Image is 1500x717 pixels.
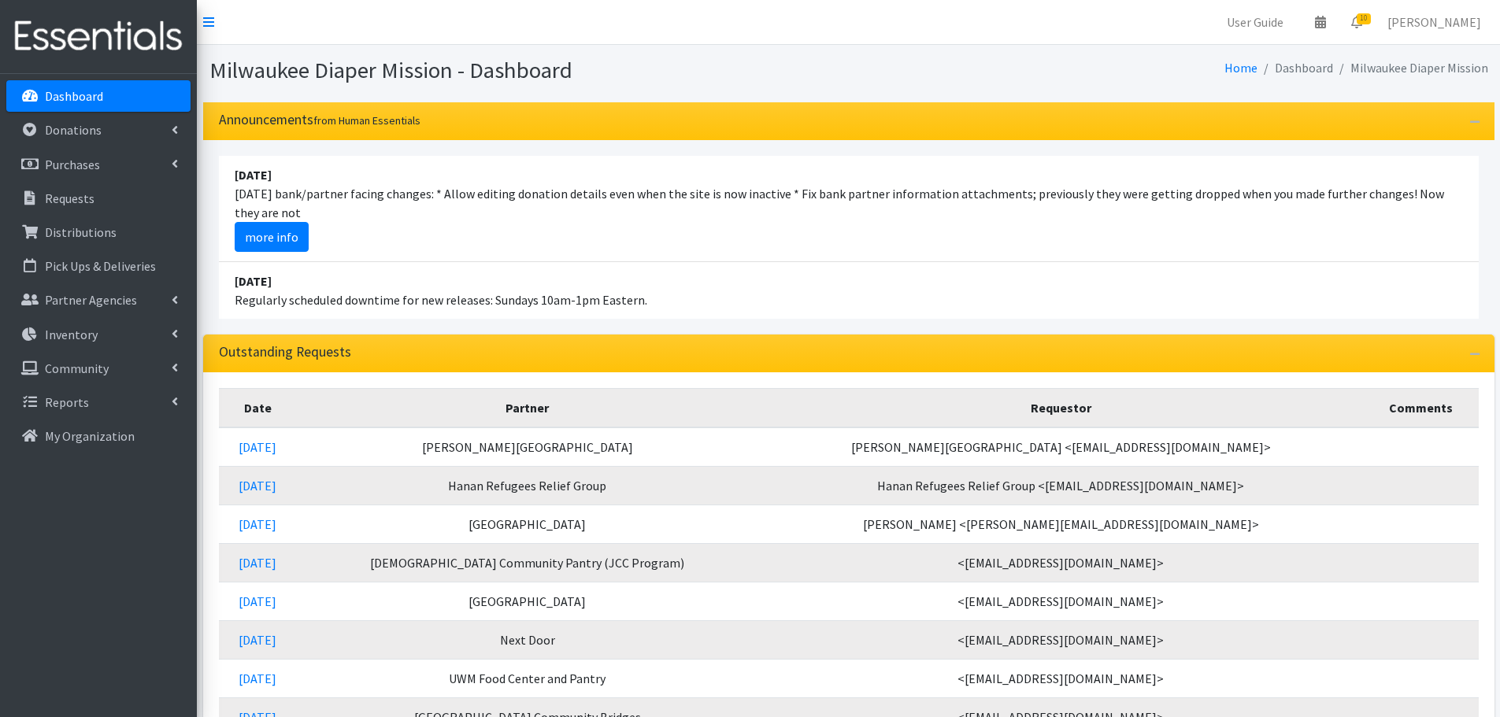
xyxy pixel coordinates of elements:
[297,659,757,697] td: UWM Food Center and Pantry
[239,516,276,532] a: [DATE]
[219,344,351,360] h3: Outstanding Requests
[757,466,1364,504] td: Hanan Refugees Relief Group <[EMAIL_ADDRESS][DOMAIN_NAME]>
[239,671,276,686] a: [DATE]
[45,258,156,274] p: Pick Ups & Deliveries
[45,327,98,342] p: Inventory
[297,504,757,543] td: [GEOGRAPHIC_DATA]
[219,156,1479,262] li: [DATE] bank/partner facing changes: * Allow editing donation details even when the site is now in...
[297,620,757,659] td: Next Door
[1339,6,1375,38] a: 10
[757,582,1364,620] td: <[EMAIL_ADDRESS][DOMAIN_NAME]>
[235,167,272,183] strong: [DATE]
[1257,57,1333,79] li: Dashboard
[239,555,276,571] a: [DATE]
[6,386,191,418] a: Reports
[45,224,117,240] p: Distributions
[239,593,276,609] a: [DATE]
[1224,60,1257,76] a: Home
[757,504,1364,543] td: [PERSON_NAME] <[PERSON_NAME][EMAIL_ADDRESS][DOMAIN_NAME]>
[6,250,191,282] a: Pick Ups & Deliveries
[757,543,1364,582] td: <[EMAIL_ADDRESS][DOMAIN_NAME]>
[45,190,94,206] p: Requests
[45,157,100,172] p: Purchases
[219,388,298,427] th: Date
[6,183,191,214] a: Requests
[6,114,191,146] a: Donations
[297,388,757,427] th: Partner
[219,262,1479,319] li: Regularly scheduled downtime for new releases: Sundays 10am-1pm Eastern.
[6,216,191,248] a: Distributions
[6,420,191,452] a: My Organization
[239,632,276,648] a: [DATE]
[297,466,757,504] td: Hanan Refugees Relief Group
[45,428,135,444] p: My Organization
[45,122,102,138] p: Donations
[6,353,191,384] a: Community
[297,582,757,620] td: [GEOGRAPHIC_DATA]
[235,273,272,289] strong: [DATE]
[297,427,757,467] td: [PERSON_NAME][GEOGRAPHIC_DATA]
[757,427,1364,467] td: [PERSON_NAME][GEOGRAPHIC_DATA] <[EMAIL_ADDRESS][DOMAIN_NAME]>
[239,439,276,455] a: [DATE]
[235,222,309,252] a: more info
[1364,388,1478,427] th: Comments
[45,360,109,376] p: Community
[757,659,1364,697] td: <[EMAIL_ADDRESS][DOMAIN_NAME]>
[1333,57,1488,79] li: Milwaukee Diaper Mission
[239,478,276,493] a: [DATE]
[6,319,191,350] a: Inventory
[1357,13,1371,24] span: 10
[45,394,89,410] p: Reports
[757,388,1364,427] th: Requestor
[757,620,1364,659] td: <[EMAIL_ADDRESS][DOMAIN_NAME]>
[45,88,103,104] p: Dashboard
[219,112,420,128] h3: Announcements
[313,113,420,128] small: from Human Essentials
[1375,6,1494,38] a: [PERSON_NAME]
[6,149,191,180] a: Purchases
[1214,6,1296,38] a: User Guide
[6,284,191,316] a: Partner Agencies
[209,57,843,84] h1: Milwaukee Diaper Mission - Dashboard
[6,80,191,112] a: Dashboard
[297,543,757,582] td: [DEMOGRAPHIC_DATA] Community Pantry (JCC Program)
[6,10,191,63] img: HumanEssentials
[45,292,137,308] p: Partner Agencies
